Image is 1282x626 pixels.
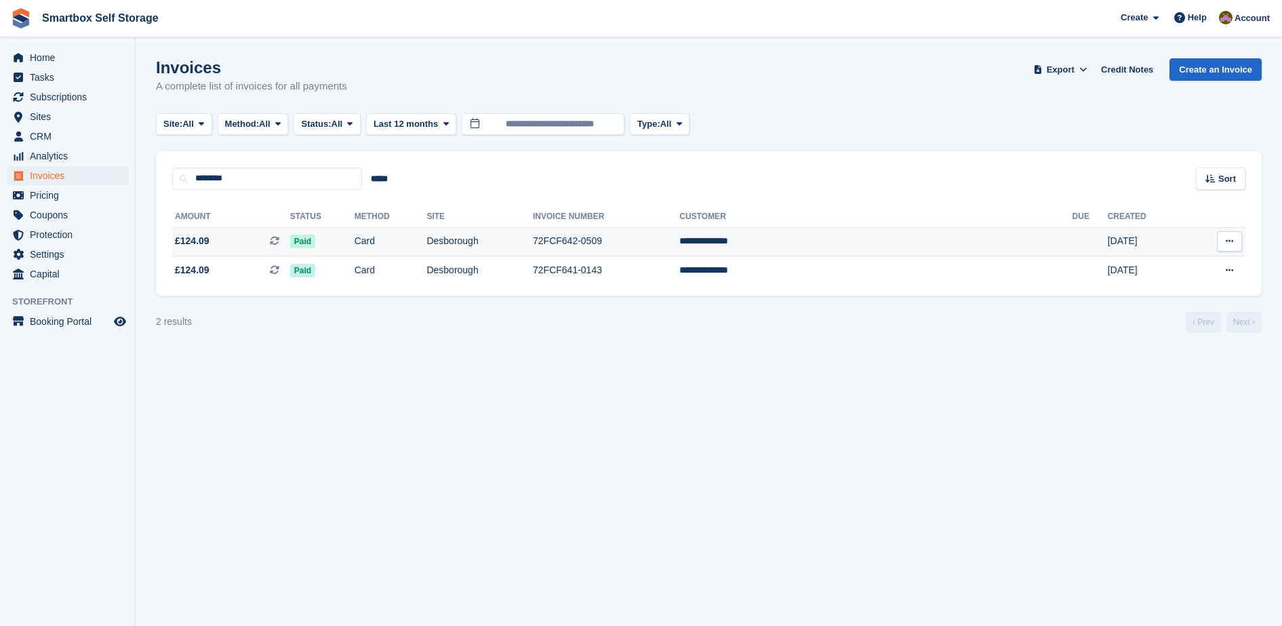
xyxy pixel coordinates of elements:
th: Status [290,206,355,228]
td: Card [355,256,427,285]
span: Tasks [30,68,111,87]
th: Due [1073,206,1108,228]
span: All [660,117,672,131]
th: Created [1108,206,1187,228]
button: Last 12 months [366,113,456,136]
a: menu [7,186,128,205]
a: Previous [1186,312,1221,332]
span: Method: [225,117,260,131]
a: menu [7,312,128,331]
span: Pricing [30,186,111,205]
th: Invoice Number [533,206,679,228]
td: [DATE] [1108,256,1187,285]
a: menu [7,265,128,283]
button: Type: All [630,113,689,136]
nav: Page [1183,312,1264,332]
button: Site: All [156,113,212,136]
span: Settings [30,245,111,264]
button: Method: All [218,113,289,136]
a: menu [7,107,128,126]
span: Booking Portal [30,312,111,331]
a: menu [7,206,128,224]
span: Sort [1218,172,1236,186]
span: Storefront [12,295,135,309]
td: [DATE] [1108,227,1187,256]
td: 72FCF641-0143 [533,256,679,285]
span: Sites [30,107,111,126]
th: Method [355,206,427,228]
div: 2 results [156,315,192,329]
span: Protection [30,225,111,244]
span: Last 12 months [374,117,438,131]
a: menu [7,48,128,67]
a: Credit Notes [1096,58,1159,81]
th: Amount [172,206,290,228]
th: Customer [679,206,1072,228]
th: Site [426,206,533,228]
span: All [182,117,194,131]
a: menu [7,166,128,185]
a: Preview store [112,313,128,330]
span: Coupons [30,206,111,224]
button: Status: All [294,113,360,136]
a: menu [7,68,128,87]
a: menu [7,87,128,106]
span: Export [1047,63,1075,77]
span: Account [1235,12,1270,25]
span: All [332,117,343,131]
span: Analytics [30,146,111,165]
span: All [259,117,271,131]
td: Card [355,227,427,256]
a: Smartbox Self Storage [37,7,164,29]
span: Help [1188,11,1207,24]
span: CRM [30,127,111,146]
p: A complete list of invoices for all payments [156,79,347,94]
td: Desborough [426,256,533,285]
img: Kayleigh Devlin [1219,11,1233,24]
span: Home [30,48,111,67]
a: Create an Invoice [1169,58,1262,81]
span: Paid [290,264,315,277]
span: Capital [30,265,111,283]
span: Invoices [30,166,111,185]
span: £124.09 [175,263,209,277]
a: menu [7,245,128,264]
span: £124.09 [175,234,209,248]
a: menu [7,146,128,165]
span: Site: [163,117,182,131]
td: Desborough [426,227,533,256]
span: Create [1121,11,1148,24]
span: Status: [301,117,331,131]
span: Type: [637,117,660,131]
span: Paid [290,235,315,248]
td: 72FCF642-0509 [533,227,679,256]
a: menu [7,225,128,244]
button: Export [1030,58,1090,81]
img: stora-icon-8386f47178a22dfd0bd8f6a31ec36ba5ce8667c1dd55bd0f319d3a0aa187defe.svg [11,8,31,28]
span: Subscriptions [30,87,111,106]
a: menu [7,127,128,146]
a: Next [1226,312,1262,332]
h1: Invoices [156,58,347,77]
